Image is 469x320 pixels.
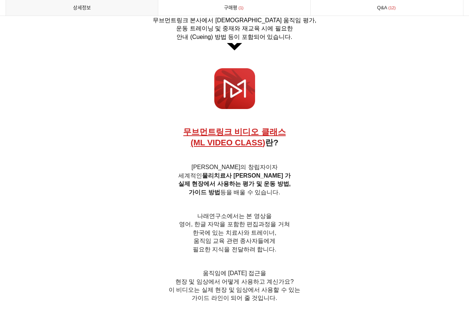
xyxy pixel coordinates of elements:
[183,127,285,136] u: 무브먼트링크 비디오 클래스
[176,34,292,40] span: 안내 (Cueing) 방법 등이 포함되어 있습니다.
[191,164,277,170] span: [PERSON_NAME]의 창립자이자
[202,172,291,179] span: 물리치료사 [PERSON_NAME] 가
[192,295,277,301] span: 가이드 라인이 되어 줄 것입니다.
[189,189,280,195] span: 등을 배울 수 있습니다.
[175,278,294,285] span: 현장 및 임상에서 어떻게 사용하고 계신가요?
[227,43,242,50] img: f030a97b84650.png
[191,138,278,147] span: 란?
[169,287,301,293] span: 이 비디오는 실제 현장 및 임상에서 사용할 수 있는
[262,138,265,147] u: )
[191,138,262,147] u: (ML VIDEO CLASS
[153,17,316,23] span: 무브먼트링크 본사에서 [DEMOGRAPHIC_DATA] 움직임 평가,
[176,25,293,32] span: 운동 트레이닝 및 중재와 재교육 시에 필요한
[193,246,277,253] span: 필요한 지식을 전달하려 합니다.
[387,4,397,12] span: 12
[203,270,266,276] span: 움직임에 [DATE] 접근을
[179,221,290,235] span: 영어, 한글 자막을 포함한 편집과정을 거쳐 한국에 있는 치료사와 트레이너,
[178,181,291,187] span: 실제 현장에서 사용하는 평가 및 운동 방법,
[237,4,245,12] span: 1
[194,238,275,244] span: 움직임 교육 관련 종사자들에게
[197,213,272,219] span: 나래연구소에서는 본 영상을
[189,189,220,195] span: 가이드 방법
[178,172,291,179] span: 세계적인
